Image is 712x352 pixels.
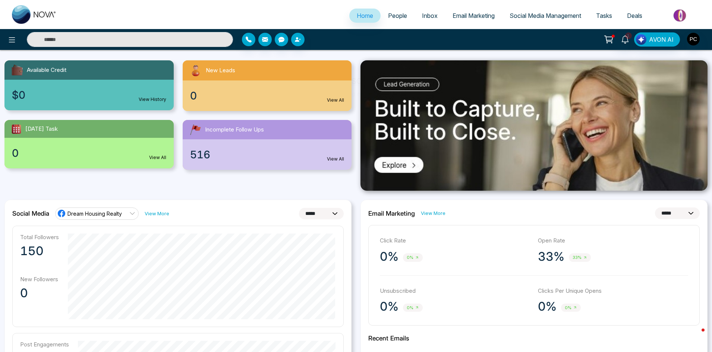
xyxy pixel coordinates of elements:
[189,123,202,136] img: followUps.svg
[149,154,166,161] a: View All
[380,287,530,295] p: Unsubscribed
[20,234,59,241] p: Total Followers
[388,12,407,19] span: People
[538,287,689,295] p: Clicks Per Unique Opens
[403,253,423,262] span: 0%
[349,9,381,23] a: Home
[596,12,612,19] span: Tasks
[421,210,445,217] a: View More
[636,34,646,45] img: Lead Flow
[453,12,495,19] span: Email Marketing
[206,66,235,75] span: New Leads
[561,304,581,312] span: 0%
[445,9,502,23] a: Email Marketing
[357,12,373,19] span: Home
[380,299,398,314] p: 0%
[422,12,438,19] span: Inbox
[67,210,122,217] span: Dream Housing Realty
[27,66,66,74] span: Available Credit
[20,286,59,301] p: 0
[687,327,705,345] iframe: Intercom live chat
[381,9,415,23] a: People
[178,60,356,111] a: New Leads0View All
[569,253,591,262] span: 33%
[360,60,708,191] img: .
[12,87,25,103] span: $0
[403,304,423,312] span: 0%
[620,9,650,23] a: Deals
[415,9,445,23] a: Inbox
[12,145,19,161] span: 0
[616,32,634,45] a: 1
[10,123,22,135] img: todayTask.svg
[510,12,581,19] span: Social Media Management
[627,12,642,19] span: Deals
[190,147,210,162] span: 516
[178,120,356,170] a: Incomplete Follow Ups516View All
[380,237,530,245] p: Click Rate
[538,249,564,264] p: 33%
[368,334,700,342] h2: Recent Emails
[10,63,24,77] img: availableCredit.svg
[20,276,59,283] p: New Followers
[368,210,415,217] h2: Email Marketing
[380,249,398,264] p: 0%
[327,97,344,104] a: View All
[625,32,632,39] span: 1
[634,32,680,47] button: AVON AI
[139,96,166,103] a: View History
[538,237,689,245] p: Open Rate
[502,9,589,23] a: Social Media Management
[589,9,620,23] a: Tasks
[205,126,264,134] span: Incomplete Follow Ups
[25,125,58,133] span: [DATE] Task
[12,210,49,217] h2: Social Media
[12,5,57,24] img: Nova CRM Logo
[653,7,708,24] img: Market-place.gif
[145,210,169,217] a: View More
[190,88,197,104] span: 0
[649,35,674,44] span: AVON AI
[538,299,557,314] p: 0%
[327,156,344,162] a: View All
[20,244,59,259] p: 150
[687,33,700,45] img: User Avatar
[20,341,69,348] p: Post Engagements
[189,63,203,77] img: newLeads.svg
